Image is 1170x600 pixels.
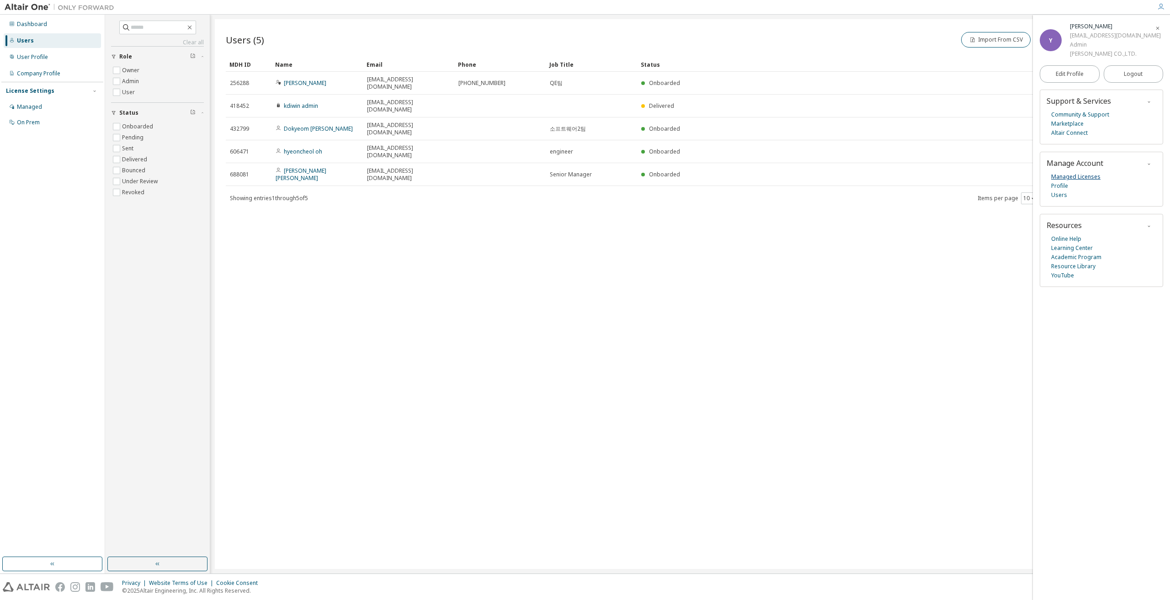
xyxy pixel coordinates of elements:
div: User Profile [17,53,48,61]
label: Admin [122,76,141,87]
span: 688081 [230,171,249,178]
label: Owner [122,65,141,76]
a: Academic Program [1051,253,1101,262]
span: [EMAIL_ADDRESS][DOMAIN_NAME] [367,99,450,113]
span: Senior Manager [550,171,592,178]
span: Onboarded [649,148,680,155]
span: [EMAIL_ADDRESS][DOMAIN_NAME] [367,122,450,136]
a: Profile [1051,181,1068,191]
a: kdiwin admin [284,102,318,110]
span: Users (5) [226,33,264,46]
a: Clear all [111,39,204,46]
label: Pending [122,132,145,143]
span: engineer [550,148,573,155]
a: [PERSON_NAME] [284,79,326,87]
span: Status [119,109,138,117]
span: 432799 [230,125,249,133]
div: Job Title [549,57,633,72]
div: Company Profile [17,70,60,77]
span: [EMAIL_ADDRESS][DOMAIN_NAME] [367,144,450,159]
div: Admin [1070,40,1161,49]
div: On Prem [17,119,40,126]
div: [EMAIL_ADDRESS][DOMAIN_NAME] [1070,31,1161,40]
span: Items per page [978,192,1038,204]
img: Altair One [5,3,119,12]
label: Revoked [122,187,146,198]
a: Altair Connect [1051,128,1088,138]
a: [PERSON_NAME] [PERSON_NAME] [276,167,326,182]
span: Y [1049,37,1053,44]
label: Onboarded [122,121,155,132]
button: Status [111,103,204,123]
span: Manage Account [1047,158,1103,168]
div: Younghyo Jin [1070,22,1161,31]
img: instagram.svg [70,582,80,592]
div: License Settings [6,87,54,95]
div: Managed [17,103,42,111]
a: Resource Library [1051,262,1096,271]
span: Logout [1124,69,1143,79]
div: Phone [458,57,542,72]
span: Clear filter [190,53,196,60]
span: Onboarded [649,79,680,87]
a: Users [1051,191,1067,200]
img: youtube.svg [101,582,114,592]
span: Onboarded [649,170,680,178]
a: Managed Licenses [1051,172,1101,181]
span: Clear filter [190,109,196,117]
div: Users [17,37,34,44]
span: 606471 [230,148,249,155]
a: YouTube [1051,271,1074,280]
div: Name [275,57,359,72]
div: Dashboard [17,21,47,28]
a: Marketplace [1051,119,1084,128]
button: Logout [1104,65,1164,83]
a: Community & Support [1051,110,1109,119]
p: © 2025 Altair Engineering, Inc. All Rights Reserved. [122,587,263,595]
span: [EMAIL_ADDRESS][DOMAIN_NAME] [367,76,450,90]
span: 256288 [230,80,249,87]
div: Email [367,57,451,72]
div: MDH ID [229,57,268,72]
button: Import From CSV [961,32,1031,48]
a: Edit Profile [1040,65,1100,83]
label: Under Review [122,176,160,187]
img: facebook.svg [55,582,65,592]
span: [PHONE_NUMBER] [458,80,505,87]
span: [EMAIL_ADDRESS][DOMAIN_NAME] [367,167,450,182]
span: Role [119,53,132,60]
img: linkedin.svg [85,582,95,592]
label: User [122,87,137,98]
label: Sent [122,143,135,154]
a: Online Help [1051,234,1081,244]
div: [PERSON_NAME] CO.,LTD. [1070,49,1161,58]
div: Website Terms of Use [149,579,216,587]
span: 소프트웨어2팀 [550,125,586,133]
span: Showing entries 1 through 5 of 5 [230,194,308,202]
span: Resources [1047,220,1082,230]
span: Support & Services [1047,96,1111,106]
a: Dokyeom [PERSON_NAME] [284,125,353,133]
span: 418452 [230,102,249,110]
a: Learning Center [1051,244,1093,253]
button: 10 [1023,195,1036,202]
span: Edit Profile [1056,70,1084,78]
span: QE팀 [550,80,563,87]
button: Role [111,47,204,67]
label: Delivered [122,154,149,165]
img: altair_logo.svg [3,582,50,592]
span: Onboarded [649,125,680,133]
div: Status [641,57,1107,72]
a: hyeoncheol oh [284,148,322,155]
span: Delivered [649,102,674,110]
div: Privacy [122,579,149,587]
div: Cookie Consent [216,579,263,587]
label: Bounced [122,165,147,176]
